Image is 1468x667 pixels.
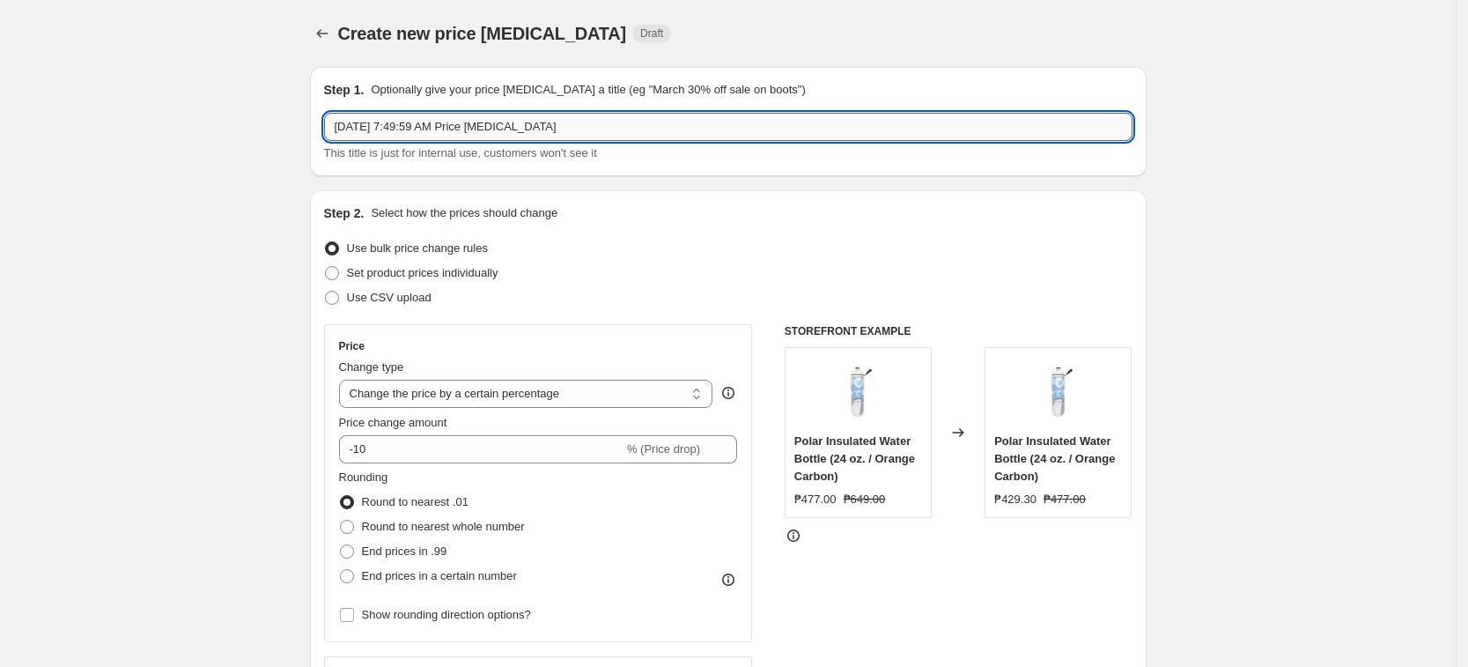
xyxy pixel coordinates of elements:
[640,26,663,41] span: Draft
[719,384,737,402] div: help
[324,204,365,222] h2: Step 2.
[339,471,388,484] span: Rounding
[362,545,447,558] span: End prices in .99
[338,24,627,43] span: Create new price [MEDICAL_DATA]
[794,434,915,483] span: Polar Insulated Water Bottle (24 oz. / Orange Carbon)
[339,339,365,353] h3: Price
[310,21,335,46] button: Price change jobs
[844,491,886,508] strike: ₱649.00
[1023,357,1094,427] img: 174437_a_80x.jpg
[1044,491,1086,508] strike: ₱477.00
[371,81,805,99] p: Optionally give your price [MEDICAL_DATA] a title (eg "March 30% off sale on boots")
[339,416,447,429] span: Price change amount
[994,434,1115,483] span: Polar Insulated Water Bottle (24 oz. / Orange Carbon)
[347,266,498,279] span: Set product prices individually
[339,360,404,374] span: Change type
[324,113,1132,141] input: 30% off holiday sale
[347,241,488,255] span: Use bulk price change rules
[785,324,1132,338] h6: STOREFRONT EXAMPLE
[362,569,517,582] span: End prices in a certain number
[823,357,893,427] img: 174437_a_80x.jpg
[794,491,837,508] div: ₱477.00
[324,81,365,99] h2: Step 1.
[362,520,525,533] span: Round to nearest whole number
[362,608,531,621] span: Show rounding direction options?
[347,291,432,304] span: Use CSV upload
[339,435,623,463] input: -15
[362,495,468,508] span: Round to nearest .01
[627,442,700,456] span: % (Price drop)
[371,204,557,222] p: Select how the prices should change
[994,491,1036,508] div: ₱429.30
[324,146,597,159] span: This title is just for internal use, customers won't see it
